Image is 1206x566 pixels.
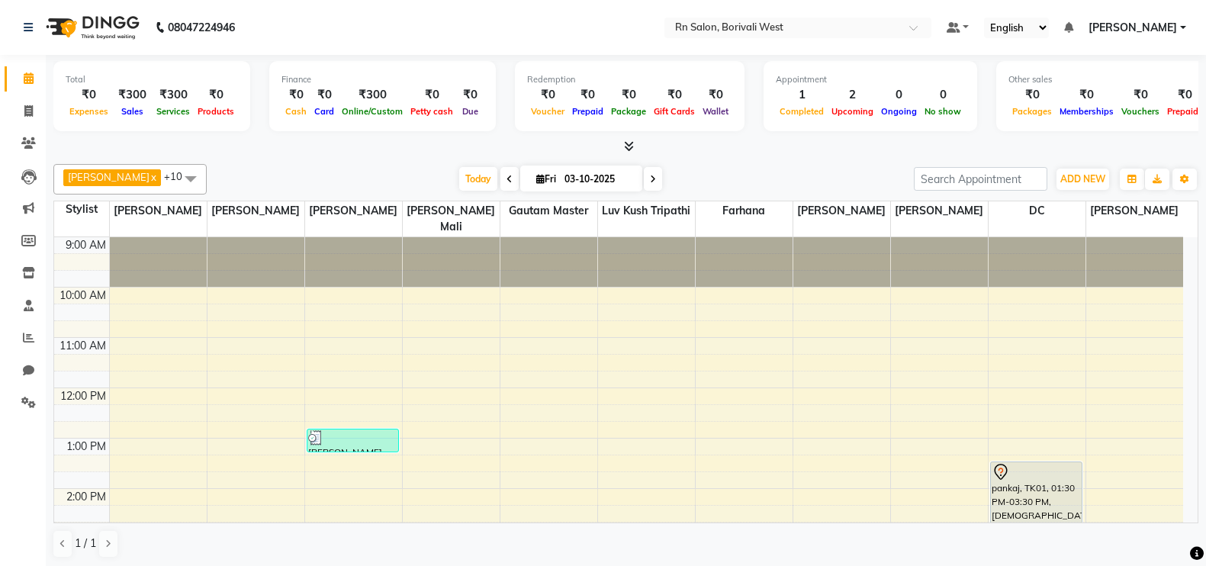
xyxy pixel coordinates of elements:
[63,439,109,455] div: 1:00 PM
[39,6,143,49] img: logo
[568,106,607,117] span: Prepaid
[117,106,147,117] span: Sales
[828,106,877,117] span: Upcoming
[1086,201,1184,220] span: [PERSON_NAME]
[150,171,156,183] a: x
[457,86,484,104] div: ₹0
[560,168,636,191] input: 2025-10-03
[1008,106,1056,117] span: Packages
[207,201,304,220] span: [PERSON_NAME]
[699,86,732,104] div: ₹0
[307,429,399,452] div: [PERSON_NAME], TK02, 12:50 PM-01:20 PM, [PERSON_NAME] Styling (₹300)
[56,288,109,304] div: 10:00 AM
[153,86,194,104] div: ₹300
[194,86,238,104] div: ₹0
[403,201,500,236] span: [PERSON_NAME] Mali
[776,73,965,86] div: Appointment
[527,73,732,86] div: Redemption
[699,106,732,117] span: Wallet
[776,106,828,117] span: Completed
[877,106,921,117] span: Ongoing
[66,86,112,104] div: ₹0
[310,86,338,104] div: ₹0
[66,106,112,117] span: Expenses
[57,388,109,404] div: 12:00 PM
[1118,106,1163,117] span: Vouchers
[110,201,207,220] span: [PERSON_NAME]
[989,201,1085,220] span: DC
[921,86,965,104] div: 0
[407,106,457,117] span: Petty cash
[1056,106,1118,117] span: Memberships
[66,73,238,86] div: Total
[1008,86,1056,104] div: ₹0
[1089,20,1177,36] span: [PERSON_NAME]
[305,201,402,220] span: [PERSON_NAME]
[63,237,109,253] div: 9:00 AM
[650,86,699,104] div: ₹0
[310,106,338,117] span: Card
[338,106,407,117] span: Online/Custom
[607,106,650,117] span: Package
[598,201,695,220] span: Luv kush tripathi
[914,167,1047,191] input: Search Appointment
[1118,86,1163,104] div: ₹0
[458,106,482,117] span: Due
[153,106,194,117] span: Services
[168,6,235,49] b: 08047224946
[1056,86,1118,104] div: ₹0
[527,86,568,104] div: ₹0
[338,86,407,104] div: ₹300
[793,201,890,220] span: [PERSON_NAME]
[1056,169,1109,190] button: ADD NEW
[527,106,568,117] span: Voucher
[75,535,96,552] span: 1 / 1
[54,201,109,217] div: Stylist
[1060,173,1105,185] span: ADD NEW
[281,106,310,117] span: Cash
[164,170,194,182] span: +10
[194,106,238,117] span: Products
[776,86,828,104] div: 1
[921,106,965,117] span: No show
[891,201,988,220] span: [PERSON_NAME]
[650,106,699,117] span: Gift Cards
[63,489,109,505] div: 2:00 PM
[991,462,1082,560] div: pankaj, TK01, 01:30 PM-03:30 PM, [DEMOGRAPHIC_DATA] Haircut (Creative stylist) W/O
[568,86,607,104] div: ₹0
[607,86,650,104] div: ₹0
[56,338,109,354] div: 11:00 AM
[828,86,877,104] div: 2
[281,73,484,86] div: Finance
[68,171,150,183] span: [PERSON_NAME]
[281,86,310,104] div: ₹0
[696,201,793,220] span: Farhana
[877,86,921,104] div: 0
[112,86,153,104] div: ₹300
[500,201,597,220] span: Gautam master
[532,173,560,185] span: Fri
[407,86,457,104] div: ₹0
[459,167,497,191] span: Today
